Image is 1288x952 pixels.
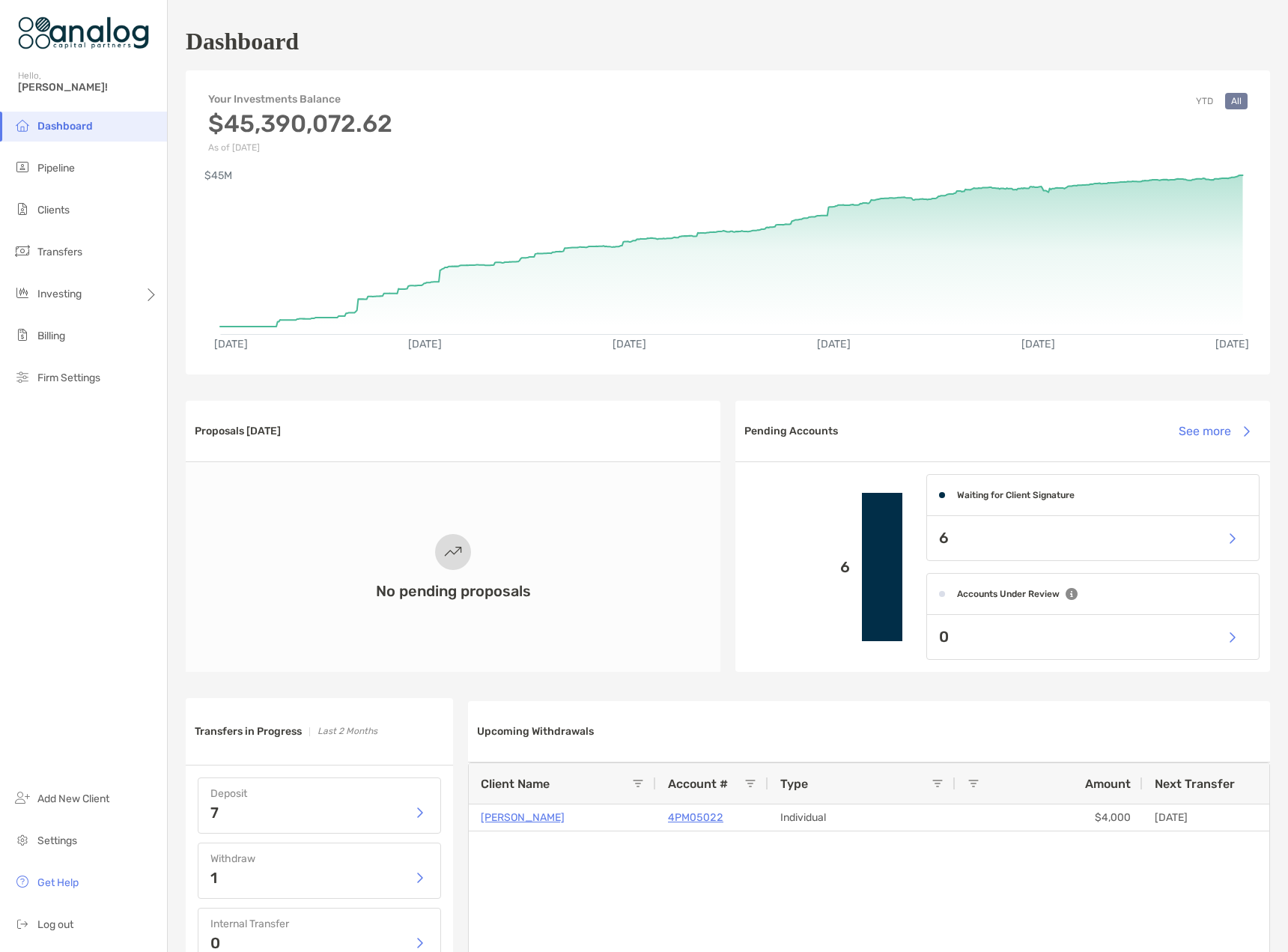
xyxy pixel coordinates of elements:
[37,120,93,133] span: Dashboard
[744,425,838,437] h3: Pending Accounts
[13,873,31,891] img: get-help icon
[376,582,531,600] h3: No pending proposals
[37,204,70,216] span: Clients
[13,116,31,134] img: dashboard icon
[668,808,723,827] a: 4PM05022
[18,6,149,60] img: Zoe Logo
[18,81,158,94] span: [PERSON_NAME]!
[481,808,565,827] a: [PERSON_NAME]
[939,628,949,646] p: 0
[1217,338,1251,351] text: [DATE]
[1190,93,1219,109] button: YTD
[210,918,428,930] h4: Internal Transfer
[208,93,392,106] h4: Your Investments Balance
[37,792,109,805] span: Add New Client
[210,805,219,820] p: 7
[37,288,82,300] span: Investing
[208,109,392,138] h3: $45,390,072.62
[13,158,31,176] img: pipeline icon
[186,28,299,55] h1: Dashboard
[477,725,594,738] h3: Upcoming Withdrawals
[37,918,73,931] span: Log out
[37,372,100,384] span: Firm Settings
[210,870,217,885] p: 1
[210,787,428,800] h4: Deposit
[13,831,31,849] img: settings icon
[1167,415,1261,448] button: See more
[13,200,31,218] img: clients icon
[204,169,232,182] text: $45M
[768,804,956,831] div: Individual
[1225,93,1248,109] button: All
[1085,777,1131,791] span: Amount
[939,529,949,548] p: 6
[208,142,392,153] p: As of [DATE]
[1155,777,1235,791] span: Next Transfer
[37,330,65,342] span: Billing
[195,725,302,738] h3: Transfers in Progress
[37,834,77,847] span: Settings
[668,777,728,791] span: Account #
[37,246,82,258] span: Transfers
[957,589,1060,599] h4: Accounts Under Review
[318,722,377,741] p: Last 2 Months
[13,789,31,807] img: add_new_client icon
[214,338,248,351] text: [DATE]
[13,326,31,344] img: billing icon
[747,558,850,577] p: 6
[37,162,75,175] span: Pipeline
[13,242,31,260] img: transfers icon
[956,804,1143,831] div: $4,000
[957,490,1075,500] h4: Waiting for Client Signature
[818,338,851,351] text: [DATE]
[408,338,442,351] text: [DATE]
[13,368,31,386] img: firm-settings icon
[13,284,31,302] img: investing icon
[481,777,550,791] span: Client Name
[780,777,808,791] span: Type
[210,852,428,865] h4: Withdraw
[13,915,31,933] img: logout icon
[195,425,281,437] h3: Proposals [DATE]
[210,936,220,951] p: 0
[1023,338,1057,351] text: [DATE]
[37,876,79,889] span: Get Help
[613,338,647,351] text: [DATE]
